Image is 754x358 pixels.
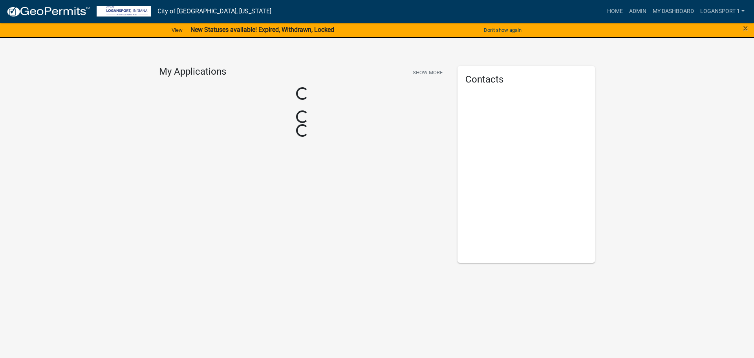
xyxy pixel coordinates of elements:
[743,24,748,33] button: Close
[157,5,271,18] a: City of [GEOGRAPHIC_DATA], [US_STATE]
[697,4,748,19] a: Logansport 1
[410,66,446,79] button: Show More
[168,24,186,37] a: View
[159,66,226,78] h4: My Applications
[481,24,525,37] button: Don't show again
[465,74,587,85] h5: Contacts
[604,4,626,19] a: Home
[650,4,697,19] a: My Dashboard
[626,4,650,19] a: Admin
[743,23,748,34] span: ×
[190,26,334,33] strong: New Statuses available! Expired, Withdrawn, Locked
[97,6,151,17] img: City of Logansport, Indiana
